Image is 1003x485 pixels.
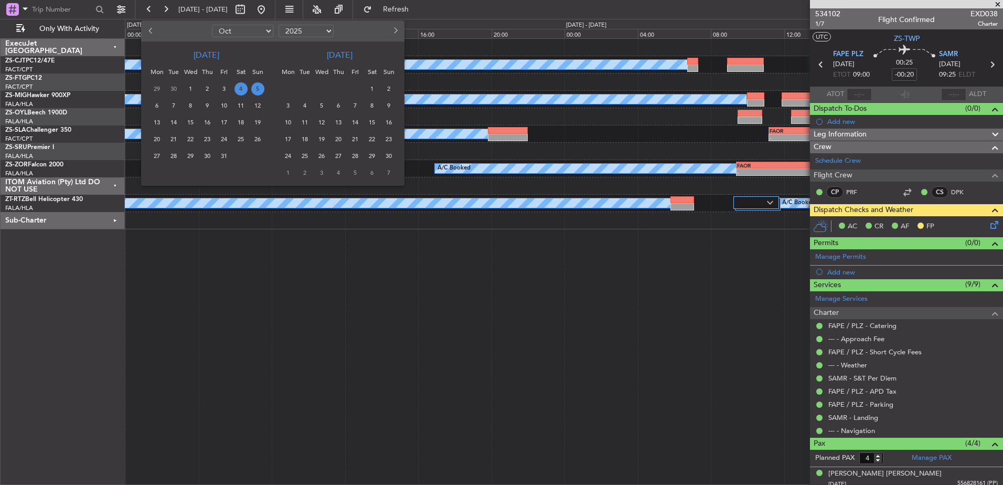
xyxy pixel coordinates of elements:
div: Fri [216,64,232,80]
span: 6 [332,99,345,112]
div: 10-11-2025 [280,114,296,131]
span: 28 [349,150,362,163]
span: 8 [366,99,379,112]
div: Mon [148,64,165,80]
span: 3 [218,82,231,96]
span: 15 [184,116,197,129]
span: 10 [218,99,231,112]
button: Next month [389,23,401,39]
div: 13-11-2025 [330,114,347,131]
div: 14-10-2025 [165,114,182,131]
div: 15-10-2025 [182,114,199,131]
span: 17 [282,133,295,146]
span: 18 [234,116,248,129]
button: Previous month [145,23,157,39]
div: 20-10-2025 [148,131,165,147]
div: 7-10-2025 [165,97,182,114]
span: 1 [184,82,197,96]
span: 29 [151,82,164,96]
div: 22-10-2025 [182,131,199,147]
div: 2-12-2025 [296,164,313,181]
span: 19 [251,116,264,129]
span: 4 [234,82,248,96]
span: 5 [315,99,328,112]
div: 3-11-2025 [280,97,296,114]
div: 8-10-2025 [182,97,199,114]
div: 23-10-2025 [199,131,216,147]
div: 10-10-2025 [216,97,232,114]
span: 14 [349,116,362,129]
div: 18-10-2025 [232,114,249,131]
span: 30 [201,150,214,163]
span: 16 [382,116,396,129]
div: 7-12-2025 [380,164,397,181]
span: 24 [282,150,295,163]
div: 8-11-2025 [364,97,380,114]
div: 17-11-2025 [280,131,296,147]
div: Tue [296,64,313,80]
span: 3 [282,99,295,112]
span: 4 [332,166,345,180]
div: 29-10-2025 [182,147,199,164]
span: 30 [382,150,396,163]
div: 1-11-2025 [364,80,380,97]
div: 19-11-2025 [313,131,330,147]
span: 6 [151,99,164,112]
div: 17-10-2025 [216,114,232,131]
div: 21-10-2025 [165,131,182,147]
span: 2 [201,82,214,96]
div: 2-11-2025 [380,80,397,97]
span: 14 [167,116,180,129]
div: 4-11-2025 [296,97,313,114]
div: 31-10-2025 [216,147,232,164]
span: 7 [167,99,180,112]
div: 30-11-2025 [380,147,397,164]
span: 22 [184,133,197,146]
span: 20 [332,133,345,146]
div: Sat [232,64,249,80]
span: 1 [366,82,379,96]
span: 11 [234,99,248,112]
div: 21-11-2025 [347,131,364,147]
select: Select year [279,25,334,37]
div: 27-11-2025 [330,147,347,164]
div: 13-10-2025 [148,114,165,131]
span: 28 [167,150,180,163]
div: 30-10-2025 [199,147,216,164]
div: 12-11-2025 [313,114,330,131]
div: 27-10-2025 [148,147,165,164]
div: Mon [280,64,296,80]
div: 29-11-2025 [364,147,380,164]
div: 19-10-2025 [249,114,266,131]
span: 11 [298,116,312,129]
div: 6-12-2025 [364,164,380,181]
div: 28-10-2025 [165,147,182,164]
span: 29 [184,150,197,163]
div: 28-11-2025 [347,147,364,164]
span: 26 [251,133,264,146]
span: 4 [298,99,312,112]
div: Wed [313,64,330,80]
span: 26 [315,150,328,163]
div: 5-12-2025 [347,164,364,181]
span: 21 [167,133,180,146]
span: 7 [349,99,362,112]
span: 3 [315,166,328,180]
span: 25 [234,133,248,146]
div: 7-11-2025 [347,97,364,114]
div: Sun [380,64,397,80]
span: 12 [315,116,328,129]
span: 25 [298,150,312,163]
div: 1-10-2025 [182,80,199,97]
div: 6-10-2025 [148,97,165,114]
div: 5-10-2025 [249,80,266,97]
div: 25-11-2025 [296,147,313,164]
span: 19 [315,133,328,146]
span: 27 [151,150,164,163]
span: 13 [151,116,164,129]
div: 1-12-2025 [280,164,296,181]
div: 4-10-2025 [232,80,249,97]
span: 24 [218,133,231,146]
div: 24-11-2025 [280,147,296,164]
span: 1 [282,166,295,180]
